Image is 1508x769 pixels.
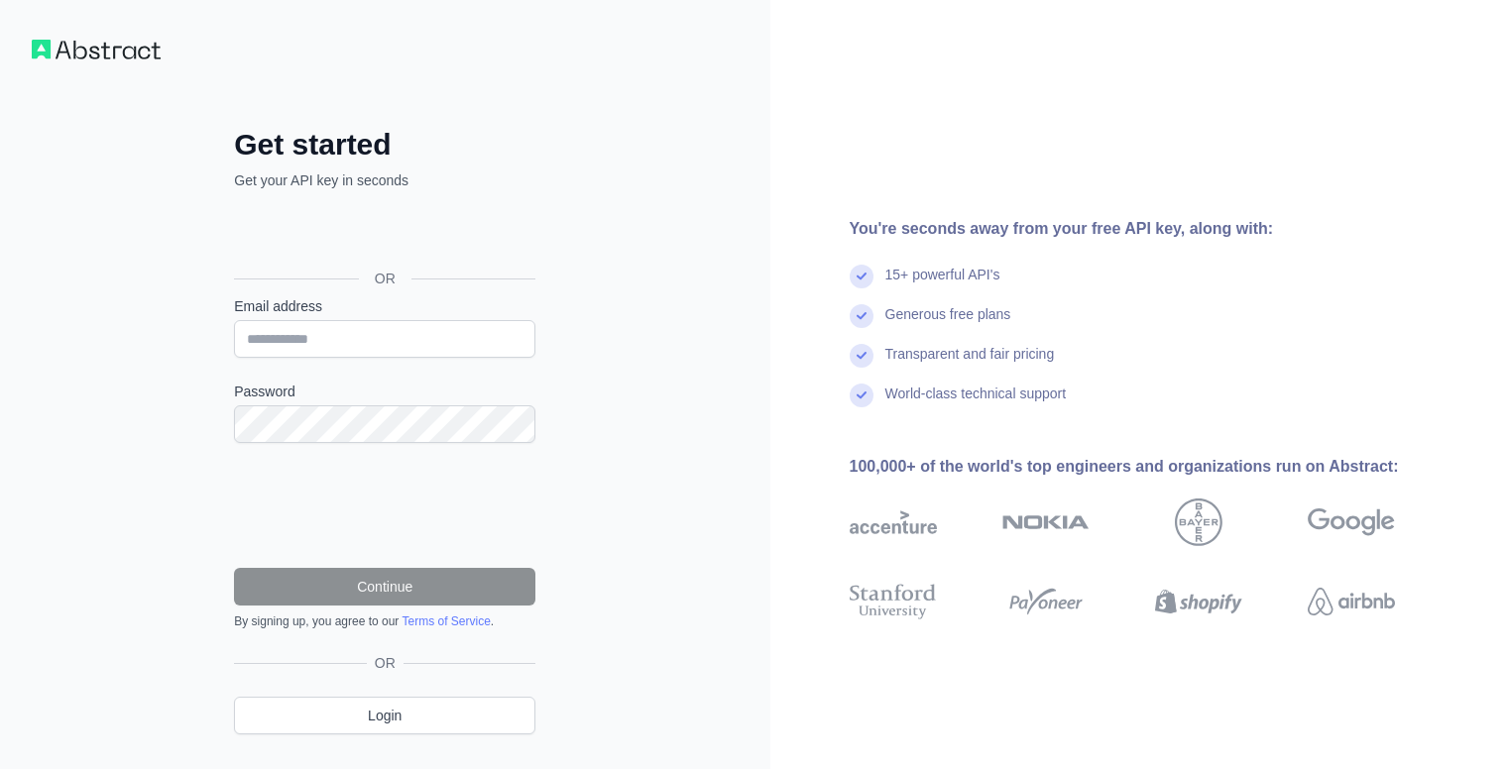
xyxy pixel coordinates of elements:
div: 100,000+ of the world's top engineers and organizations run on Abstract: [850,455,1458,479]
iframe: reCAPTCHA [234,467,535,544]
span: OR [367,653,404,673]
h2: Get started [234,127,535,163]
img: shopify [1155,580,1242,623]
img: payoneer [1002,580,1090,623]
iframe: Sign in with Google Button [224,212,541,256]
img: google [1308,498,1395,546]
div: Generous free plans [885,304,1011,344]
a: Terms of Service [402,614,490,628]
img: airbnb [1308,580,1395,623]
div: By signing up, you agree to our . [234,613,535,629]
div: World-class technical support [885,384,1067,423]
label: Password [234,382,535,401]
img: check mark [850,344,873,368]
span: OR [359,269,411,288]
img: stanford university [850,580,937,623]
img: Workflow [32,40,161,59]
img: check mark [850,384,873,407]
img: nokia [1002,498,1090,546]
img: check mark [850,265,873,288]
label: Email address [234,296,535,316]
p: Get your API key in seconds [234,170,535,190]
a: Login [234,697,535,734]
div: 15+ powerful API's [885,265,1000,304]
img: accenture [850,498,937,546]
div: You're seconds away from your free API key, along with: [850,217,1458,241]
button: Continue [234,568,535,605]
div: Transparent and fair pricing [885,344,1055,384]
img: check mark [850,304,873,328]
img: bayer [1175,498,1222,546]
